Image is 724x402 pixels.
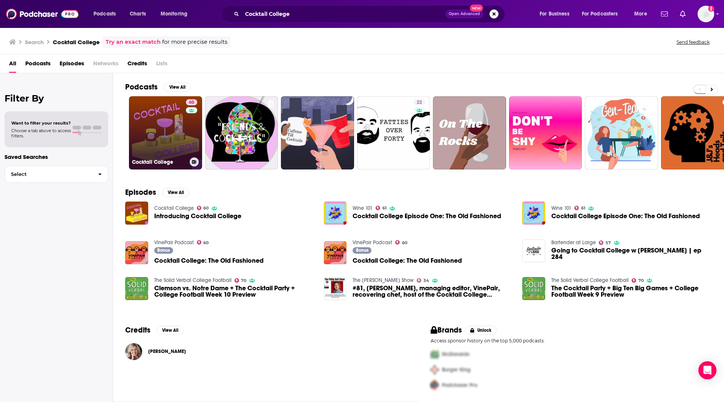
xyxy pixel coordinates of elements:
[428,377,442,393] img: Third Pro Logo
[162,38,227,46] span: for more precise results
[125,241,148,264] img: Cocktail College: The Old Fashioned
[357,96,430,169] a: 22
[88,8,126,20] button: open menu
[324,202,347,225] img: Cocktail College Episode One: The Old Fashioned
[629,8,657,20] button: open menu
[449,12,480,16] span: Open Advanced
[60,57,84,73] a: Episodes
[324,277,347,300] img: #81, Tim McKirdy, managing editor, VinePair, recovering chef, host of the Cocktail College podcast
[540,9,569,19] span: For Business
[445,9,483,18] button: Open AdvancedNew
[551,247,712,260] a: Going to Cocktail College w Tim McKirdy | ep 284
[442,382,477,388] span: Podchaser Pro
[574,206,585,210] a: 61
[402,241,407,245] span: 60
[161,9,187,19] span: Monitoring
[125,8,150,20] a: Charts
[632,278,644,283] a: 70
[130,9,146,19] span: Charts
[25,39,44,46] h3: Search
[470,5,483,12] span: New
[189,99,194,106] span: 60
[353,213,501,219] a: Cocktail College Episode One: The Old Fashioned
[658,8,671,20] a: Show notifications dropdown
[442,367,471,373] span: Burger King
[106,38,161,46] a: Try an exact match
[125,277,148,300] img: Clemson vs. Notre Dame + The Cocktail Party + College Football Week 10 Preview
[11,128,71,139] span: Choose a tab above to access filters.
[324,241,347,264] img: Cocktail College: The Old Fashioned
[155,8,197,20] button: open menu
[414,99,425,105] a: 22
[229,5,512,23] div: Search podcasts, credits, & more...
[125,343,142,360] a: Kimberly Stuart
[606,241,611,245] span: 57
[203,241,209,245] span: 60
[156,326,184,335] button: View All
[465,326,497,335] button: Unlock
[634,9,647,19] span: More
[698,6,714,22] button: Show profile menu
[353,277,414,283] a: The Philip Duff Show
[431,325,462,335] h2: Brands
[5,93,108,104] h2: Filter By
[242,8,445,20] input: Search podcasts, credits, & more...
[125,82,191,92] a: PodcastsView All
[154,239,194,246] a: VinePair Podcast
[154,277,232,283] a: The Solid Verbal College Football
[127,57,147,73] a: Credits
[9,57,16,73] a: All
[417,99,422,106] span: 22
[125,202,148,225] img: Introducing Cocktail College
[582,9,618,19] span: For Podcasters
[599,240,611,245] a: 57
[522,239,545,262] img: Going to Cocktail College w Tim McKirdy | ep 284
[353,257,462,264] a: Cocktail College: The Old Fashioned
[125,188,189,197] a: EpisodesView All
[157,248,170,253] span: Bonus
[162,188,189,197] button: View All
[6,7,78,21] img: Podchaser - Follow, Share and Rate Podcasts
[522,277,545,300] img: The Cocktail Party + Big Ten Big Games + College Football Week 9 Preview
[442,351,469,357] span: McDonalds
[125,82,158,92] h2: Podcasts
[522,202,545,225] img: Cocktail College Episode One: The Old Fashioned
[125,188,156,197] h2: Episodes
[698,6,714,22] img: User Profile
[417,278,429,283] a: 34
[698,6,714,22] span: Logged in as AtriaBooks
[148,348,186,354] a: Kimberly Stuart
[551,205,571,211] a: Wine 101
[423,279,429,282] span: 34
[235,278,247,283] a: 70
[353,285,513,298] a: #81, Tim McKirdy, managing editor, VinePair, recovering chef, host of the Cocktail College podcast
[241,279,246,282] span: 70
[197,240,209,245] a: 60
[154,213,241,219] a: Introducing Cocktail College
[382,206,387,210] span: 61
[698,361,716,379] div: Open Intercom Messenger
[431,338,712,343] p: Access sponsor history on the top 5,000 podcasts.
[148,348,186,354] span: [PERSON_NAME]
[11,120,71,126] span: Want to filter your results?
[376,206,387,210] a: 61
[156,57,167,73] span: Lists
[5,153,108,160] p: Saved Searches
[154,257,264,264] a: Cocktail College: The Old Fashioned
[577,8,629,20] button: open menu
[154,285,315,298] a: Clemson vs. Notre Dame + The Cocktail Party + College Football Week 10 Preview
[93,57,118,73] span: Networks
[356,248,368,253] span: Bonus
[25,57,51,73] a: Podcasts
[674,39,712,45] button: Send feedback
